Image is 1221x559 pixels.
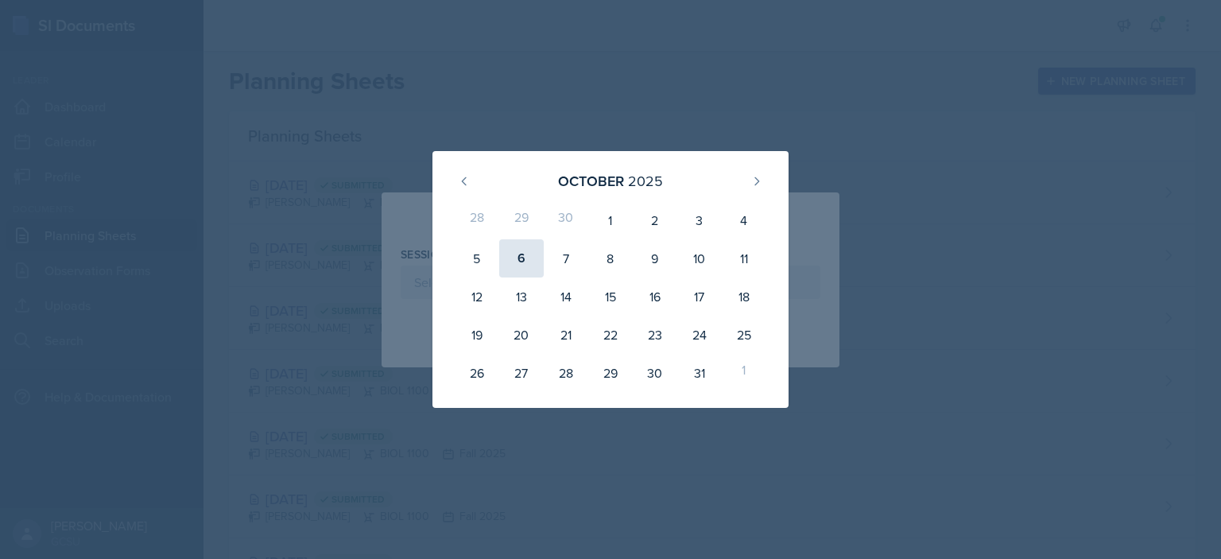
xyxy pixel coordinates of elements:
[722,278,766,316] div: 18
[499,354,544,392] div: 27
[455,278,499,316] div: 12
[628,170,663,192] div: 2025
[499,278,544,316] div: 13
[588,201,633,239] div: 1
[588,354,633,392] div: 29
[499,239,544,278] div: 6
[455,239,499,278] div: 5
[455,354,499,392] div: 26
[677,239,722,278] div: 10
[677,354,722,392] div: 31
[588,316,633,354] div: 22
[633,316,677,354] div: 23
[544,239,588,278] div: 7
[588,278,633,316] div: 15
[558,170,624,192] div: October
[588,239,633,278] div: 8
[722,239,766,278] div: 11
[633,239,677,278] div: 9
[677,316,722,354] div: 24
[544,354,588,392] div: 28
[544,316,588,354] div: 21
[722,316,766,354] div: 25
[722,201,766,239] div: 4
[499,201,544,239] div: 29
[722,354,766,392] div: 1
[677,201,722,239] div: 3
[544,201,588,239] div: 30
[677,278,722,316] div: 17
[633,354,677,392] div: 30
[544,278,588,316] div: 14
[633,201,677,239] div: 2
[455,316,499,354] div: 19
[499,316,544,354] div: 20
[633,278,677,316] div: 16
[455,201,499,239] div: 28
